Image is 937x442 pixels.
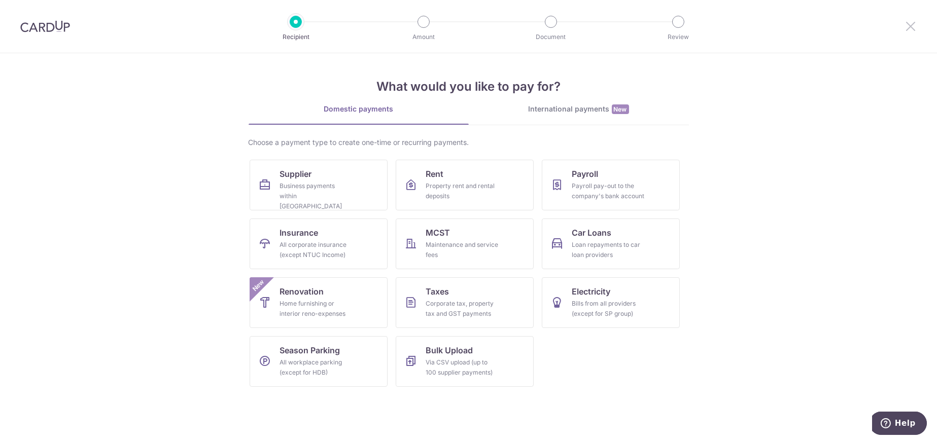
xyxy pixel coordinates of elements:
div: Loan repayments to car loan providers [572,240,645,260]
div: Bills from all providers (except for SP group) [572,299,645,319]
div: Maintenance and service fees [426,240,499,260]
a: Car LoansLoan repayments to car loan providers [542,218,680,269]
div: All workplace parking (except for HDB) [280,357,353,378]
a: InsuranceAll corporate insurance (except NTUC Income) [250,218,388,269]
a: MCSTMaintenance and service fees [396,218,534,269]
span: Help [23,7,44,16]
p: Review [641,32,716,42]
div: Home furnishing or interior reno-expenses [280,299,353,319]
span: Electricity [572,285,611,298]
p: Document [513,32,588,42]
div: Business payments within [GEOGRAPHIC_DATA] [280,181,353,211]
span: Payroll [572,168,599,180]
div: Via CSV upload (up to 100 supplier payments) [426,357,499,378]
span: New [612,104,629,114]
span: Taxes [426,285,449,298]
div: All corporate insurance (except NTUC Income) [280,240,353,260]
div: Corporate tax, property tax and GST payments [426,299,499,319]
a: Bulk UploadVia CSV upload (up to 100 supplier payments) [396,336,534,387]
span: Renovation [280,285,324,298]
a: TaxesCorporate tax, property tax and GST payments [396,277,534,328]
div: Domestic payments [249,104,469,114]
span: MCST [426,227,450,239]
p: Recipient [258,32,333,42]
div: International payments [469,104,689,115]
span: Rent [426,168,444,180]
a: RentProperty rent and rental deposits [396,160,534,210]
a: ElectricityBills from all providers (except for SP group) [542,277,680,328]
div: Property rent and rental deposits [426,181,499,201]
a: Season ParkingAll workplace parking (except for HDB) [250,336,388,387]
div: Payroll pay-out to the company's bank account [572,181,645,201]
img: CardUp [20,20,70,32]
a: SupplierBusiness payments within [GEOGRAPHIC_DATA] [250,160,388,210]
p: Amount [386,32,461,42]
h4: What would you like to pay for? [249,78,689,96]
span: Bulk Upload [426,344,473,356]
iframe: Opens a widget where you can find more information [872,412,927,437]
a: RenovationHome furnishing or interior reno-expensesNew [250,277,388,328]
span: New [250,277,266,294]
span: Car Loans [572,227,612,239]
div: Choose a payment type to create one-time or recurring payments. [249,137,689,148]
a: PayrollPayroll pay-out to the company's bank account [542,160,680,210]
span: Season Parking [280,344,340,356]
span: Supplier [280,168,312,180]
span: Insurance [280,227,319,239]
